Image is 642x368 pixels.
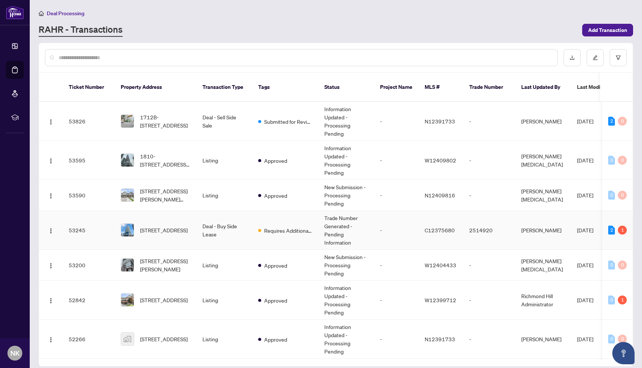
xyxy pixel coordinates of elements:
span: download [570,55,575,60]
span: Approved [264,335,287,343]
span: Deal Processing [47,10,84,17]
div: 2 [608,117,615,126]
div: 0 [608,191,615,200]
div: 0 [608,296,615,304]
button: Logo [45,115,57,127]
td: - [374,180,419,211]
span: Requires Additional Docs [264,226,312,235]
button: Logo [45,224,57,236]
img: Logo [48,263,54,269]
td: Listing [197,250,252,281]
th: Status [318,73,374,102]
img: thumbnail-img [121,259,134,271]
td: 52266 [63,320,115,359]
td: 2514920 [463,211,515,250]
span: [DATE] [577,157,593,164]
span: NK [10,348,20,358]
td: 53826 [63,102,115,141]
div: 0 [608,261,615,269]
span: Submitted for Review [264,117,312,126]
td: - [374,281,419,320]
span: [DATE] [577,118,593,125]
span: [STREET_ADDRESS] [140,296,188,304]
img: thumbnail-img [121,154,134,167]
span: Approved [264,296,287,304]
button: Logo [45,294,57,306]
td: - [463,180,515,211]
span: [DATE] [577,336,593,342]
td: - [463,320,515,359]
span: 1810-[STREET_ADDRESS][PERSON_NAME] [140,152,191,168]
td: [PERSON_NAME] [515,320,571,359]
td: New Submission - Processing Pending [318,180,374,211]
button: Logo [45,259,57,271]
span: N12391733 [425,336,455,342]
img: Logo [48,337,54,343]
td: [PERSON_NAME][MEDICAL_DATA] [515,141,571,180]
td: Listing [197,320,252,359]
td: Deal - Sell Side Sale [197,102,252,141]
div: 0 [618,117,627,126]
td: 53245 [63,211,115,250]
div: 0 [618,261,627,269]
th: MLS # [419,73,463,102]
span: W12404433 [425,262,456,268]
span: Approved [264,261,287,269]
td: - [374,211,419,250]
th: Transaction Type [197,73,252,102]
span: N12391733 [425,118,455,125]
img: Logo [48,298,54,304]
img: thumbnail-img [121,224,134,236]
span: [STREET_ADDRESS][PERSON_NAME] [140,257,191,273]
td: Listing [197,141,252,180]
span: [DATE] [577,297,593,303]
button: Logo [45,154,57,166]
div: 1 [618,296,627,304]
button: download [564,49,581,66]
a: RAHR - Transactions [39,23,123,37]
img: Logo [48,158,54,164]
td: [PERSON_NAME][MEDICAL_DATA] [515,250,571,281]
button: Add Transaction [582,24,633,36]
span: [STREET_ADDRESS] [140,226,188,234]
img: Logo [48,228,54,234]
span: Approved [264,156,287,165]
td: - [374,102,419,141]
button: Logo [45,333,57,345]
td: 53200 [63,250,115,281]
td: Listing [197,180,252,211]
td: Information Updated - Processing Pending [318,102,374,141]
td: [PERSON_NAME][MEDICAL_DATA] [515,180,571,211]
td: [PERSON_NAME] [515,211,571,250]
span: [DATE] [577,192,593,198]
td: - [463,250,515,281]
span: C12375680 [425,227,455,233]
span: Approved [264,191,287,200]
div: 0 [618,191,627,200]
span: W12399712 [425,297,456,303]
td: - [374,250,419,281]
button: filter [610,49,627,66]
td: - [374,320,419,359]
td: Information Updated - Processing Pending [318,320,374,359]
div: 2 [608,226,615,235]
div: 1 [618,226,627,235]
th: Ticket Number [63,73,115,102]
div: 0 [618,335,627,343]
span: [DATE] [577,262,593,268]
th: Trade Number [463,73,515,102]
td: - [374,141,419,180]
span: W12409802 [425,157,456,164]
td: New Submission - Processing Pending [318,250,374,281]
td: - [463,141,515,180]
span: N12409816 [425,192,455,198]
td: 52842 [63,281,115,320]
td: Information Updated - Processing Pending [318,141,374,180]
td: 53590 [63,180,115,211]
div: 0 [608,335,615,343]
th: Last Modified Date [571,73,638,102]
span: Add Transaction [588,24,627,36]
span: home [39,11,44,16]
span: filter [616,55,621,60]
td: 53595 [63,141,115,180]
